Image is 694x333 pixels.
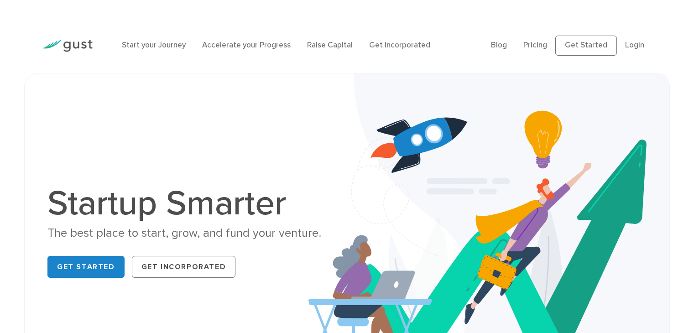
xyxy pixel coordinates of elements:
a: Get Incorporated [132,256,236,278]
div: The best place to start, grow, and fund your venture. [47,225,340,241]
a: Accelerate your Progress [202,41,291,50]
a: Raise Capital [307,41,353,50]
a: Login [625,41,644,50]
a: Pricing [523,41,547,50]
a: Get Started [47,256,125,278]
a: Start your Journey [122,41,186,50]
a: Get Started [555,36,617,56]
a: Blog [491,41,507,50]
a: Get Incorporated [369,41,430,50]
h1: Startup Smarter [47,186,340,221]
img: Gust Logo [42,40,93,52]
